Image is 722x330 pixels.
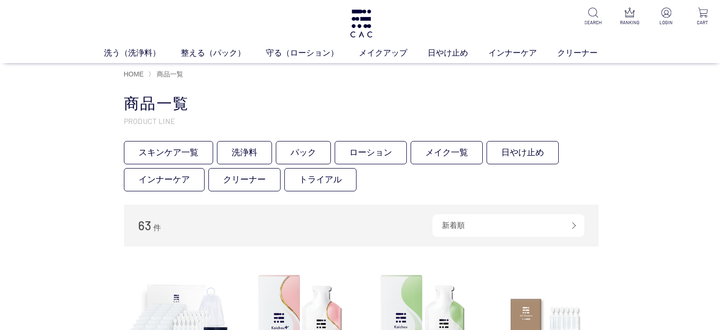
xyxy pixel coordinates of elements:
a: 商品一覧 [155,70,183,78]
a: SEARCH [581,8,605,26]
a: トライアル [284,168,356,191]
a: 洗う（洗浄料） [104,47,181,59]
a: RANKING [618,8,641,26]
span: 件 [153,224,161,232]
p: RANKING [618,19,641,26]
a: クリーナー [208,168,281,191]
p: LOGIN [655,19,678,26]
li: 〉 [148,70,186,79]
a: 洗浄料 [217,141,272,164]
a: 日やけ止め [487,141,559,164]
a: 守る（ローション） [266,47,359,59]
a: クリーナー [557,47,618,59]
a: メイクアップ [359,47,428,59]
a: CART [691,8,714,26]
h1: 商品一覧 [124,94,599,114]
a: メイク一覧 [411,141,483,164]
p: SEARCH [581,19,605,26]
a: ローション [335,141,407,164]
a: 日やけ止め [428,47,488,59]
a: スキンケア一覧 [124,141,213,164]
div: 新着順 [432,214,584,237]
a: パック [276,141,331,164]
p: PRODUCT LINE [124,116,599,126]
a: 整える（パック） [181,47,266,59]
img: logo [349,9,374,38]
span: 商品一覧 [157,70,183,78]
a: HOME [124,70,144,78]
a: LOGIN [655,8,678,26]
a: インナーケア [124,168,205,191]
a: インナーケア [488,47,557,59]
span: 63 [138,218,151,233]
p: CART [691,19,714,26]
